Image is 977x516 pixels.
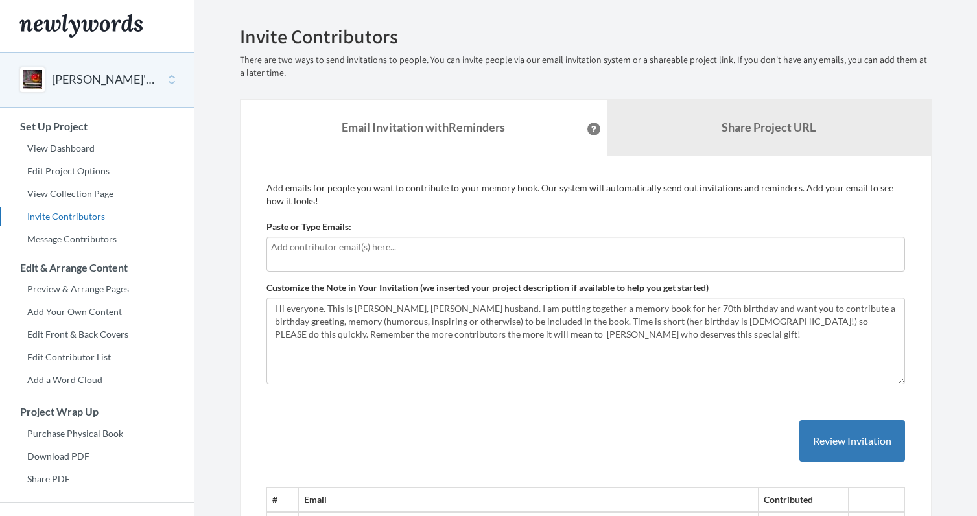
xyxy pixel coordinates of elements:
h2: Invite Contributors [240,26,932,47]
p: There are two ways to send invitations to people. You can invite people via our email invitation ... [240,54,932,80]
h3: Project Wrap Up [1,406,194,417]
h3: Edit & Arrange Content [1,262,194,274]
label: Customize the Note in Your Invitation (we inserted your project description if available to help ... [266,281,709,294]
img: Newlywords logo [19,14,143,38]
b: Share Project URL [722,120,816,134]
th: Contributed [759,488,849,512]
p: Add emails for people you want to contribute to your memory book. Our system will automatically s... [266,182,905,207]
button: [PERSON_NAME]'s 70th Birthday [52,71,157,88]
h3: Set Up Project [1,121,194,132]
textarea: Hi everyone. This is [PERSON_NAME], [PERSON_NAME] husband. I am putting together a memory book fo... [266,298,905,384]
strong: Email Invitation with Reminders [342,120,505,134]
th: # [267,488,299,512]
th: Email [299,488,759,512]
label: Paste or Type Emails: [266,220,351,233]
input: Add contributor email(s) here... [271,240,900,254]
button: Review Invitation [799,420,905,462]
